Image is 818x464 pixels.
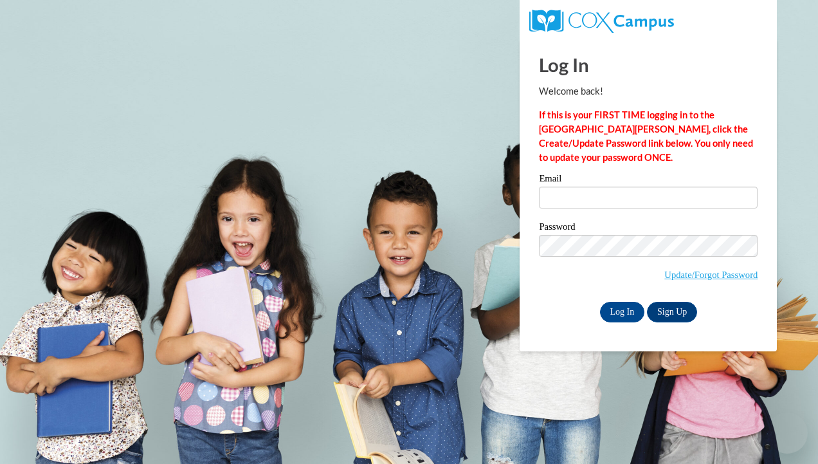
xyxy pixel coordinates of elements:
[664,270,758,280] a: Update/Forgot Password
[539,51,758,78] h1: Log In
[539,109,753,163] strong: If this is your FIRST TIME logging in to the [GEOGRAPHIC_DATA][PERSON_NAME], click the Create/Upd...
[539,174,758,187] label: Email
[647,302,697,322] a: Sign Up
[539,222,758,235] label: Password
[600,302,645,322] input: Log In
[539,84,758,98] p: Welcome back!
[767,413,808,454] iframe: Button to launch messaging window
[529,10,673,33] img: COX Campus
